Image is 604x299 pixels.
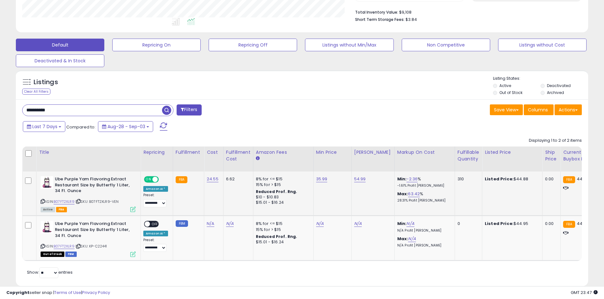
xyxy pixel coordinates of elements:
[107,123,145,130] span: Aug-28 - Sep-03
[143,149,170,156] div: Repricing
[397,198,450,203] p: 28.31% Profit [PERSON_NAME]
[545,149,558,162] div: Ship Price
[41,221,53,234] img: 41JyKNI0SVL._SL40_.jpg
[490,104,523,115] button: Save View
[563,176,575,183] small: FBA
[98,121,153,132] button: Aug-28 - Sep-03
[355,8,577,16] li: $9,108
[256,176,308,182] div: 8% for <= $15
[577,176,589,182] span: 44.88
[27,269,73,275] span: Show: entries
[41,221,136,256] div: ASIN:
[406,16,417,22] span: $3.84
[256,182,308,188] div: 15% for > $15
[563,149,596,162] div: Current Buybox Price
[16,39,104,51] button: Default
[176,149,201,156] div: Fulfillment
[545,221,555,227] div: 0.00
[397,176,407,182] b: Min:
[66,124,95,130] span: Compared to:
[394,146,455,171] th: The percentage added to the cost of goods (COGS) that forms the calculator for Min & Max prices.
[176,220,188,227] small: FBM
[145,177,153,182] span: ON
[555,104,582,115] button: Actions
[39,149,138,156] div: Title
[406,221,414,227] a: N/A
[355,17,405,22] b: Short Term Storage Fees:
[209,39,297,51] button: Repricing Off
[34,78,58,87] h5: Listings
[458,149,479,162] div: Fulfillable Quantity
[56,207,67,212] span: FBA
[563,221,575,228] small: FBA
[226,149,250,162] div: Fulfillment Cost
[256,240,308,245] div: $15.01 - $16.24
[499,83,511,88] label: Active
[397,228,450,233] p: N/A Profit [PERSON_NAME]
[305,39,393,51] button: Listings without Min/Max
[485,221,537,227] div: $44.95
[22,89,50,95] div: Clear All Filters
[176,176,187,183] small: FBA
[571,290,598,296] span: 2025-09-11 23:47 GMT
[41,176,53,189] img: 41JyKNI0SVL._SL40_.jpg
[402,39,490,51] button: Non Competitive
[524,104,554,115] button: Columns
[493,76,588,82] p: Listing States:
[355,9,398,15] b: Total Inventory Value:
[207,221,214,227] a: N/A
[256,156,260,161] small: Amazon Fees.
[207,149,221,156] div: Cost
[226,221,234,227] a: N/A
[499,90,523,95] label: Out of Stock
[54,244,75,249] a: B07FT2XLR9
[256,227,308,233] div: 15% for > $15
[256,200,308,205] div: $15.01 - $16.24
[529,138,582,144] div: Displaying 1 to 2 of 2 items
[41,207,55,212] span: All listings currently available for purchase on Amazon
[498,39,587,51] button: Listings without Cost
[41,176,136,211] div: ASIN:
[458,221,477,227] div: 0
[177,104,201,115] button: Filters
[143,193,168,207] div: Preset:
[397,184,450,188] p: -1.61% Profit [PERSON_NAME]
[408,191,420,197] a: 63.42
[55,176,132,196] b: Ube Purple Yam Flavoring Extract Restaurant Size by Butterfly 1 Liter, 34 Fl. Ounce
[397,221,407,227] b: Min:
[158,177,168,182] span: OFF
[75,244,107,249] span: | SKU: KP-C22441
[112,39,201,51] button: Repricing On
[397,149,452,156] div: Markup on Cost
[256,234,297,239] b: Reduced Prof. Rng.
[143,231,168,236] div: Amazon AI *
[316,221,324,227] a: N/A
[6,290,110,296] div: seller snap | |
[485,176,537,182] div: $44.88
[397,191,450,203] div: %
[397,191,408,197] b: Max:
[55,221,132,240] b: Ube Purple Yam Flavoring Extract Restaurant Size by Butterfly 1 Liter, 34 Fl. Ounce
[547,90,564,95] label: Archived
[16,54,104,67] button: Deactivated & In Stock
[408,236,416,242] a: N/A
[150,221,160,227] span: OFF
[226,176,248,182] div: 6.62
[485,221,514,227] b: Listed Price:
[545,176,555,182] div: 0.00
[143,238,168,252] div: Preset:
[256,149,311,156] div: Amazon Fees
[354,221,362,227] a: N/A
[485,176,514,182] b: Listed Price:
[54,199,75,204] a: B07FT2XLR9
[65,252,77,257] span: FBM
[397,243,450,248] p: N/A Profit [PERSON_NAME]
[256,221,308,227] div: 8% for <= $15
[547,83,571,88] label: Deactivated
[75,199,119,204] span: | SKU: B07FT2XLR9-VEN
[32,123,57,130] span: Last 7 Days
[528,107,548,113] span: Columns
[577,221,589,227] span: 44.88
[256,195,308,200] div: $10 - $10.83
[143,186,168,192] div: Amazon AI *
